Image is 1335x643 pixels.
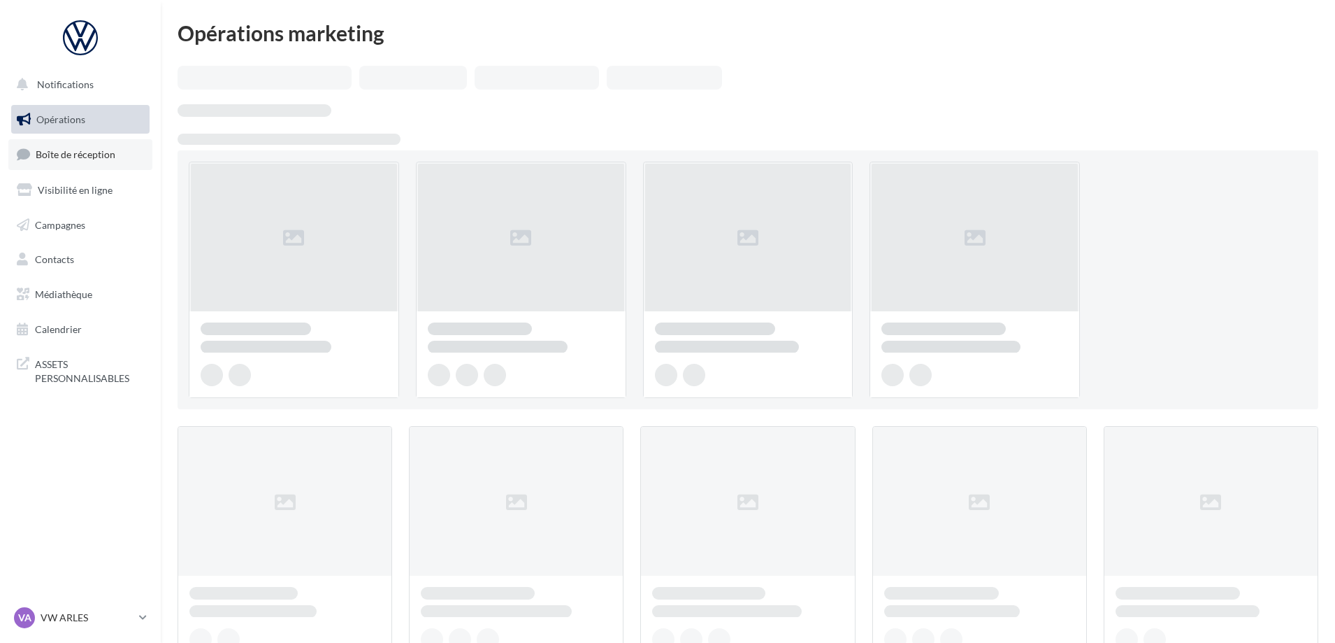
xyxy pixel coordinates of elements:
button: Notifications [8,70,147,99]
a: VA VW ARLES [11,605,150,631]
span: Calendrier [35,323,82,335]
a: Visibilité en ligne [8,176,152,205]
a: Contacts [8,245,152,274]
span: Contacts [35,253,74,265]
span: Boîte de réception [36,148,115,160]
a: Opérations [8,105,152,134]
span: Médiathèque [35,288,92,300]
span: ASSETS PERSONNALISABLES [35,355,144,385]
span: Opérations [36,113,85,125]
span: Visibilité en ligne [38,184,113,196]
p: VW ARLES [41,611,133,625]
span: VA [18,611,31,625]
a: ASSETS PERSONNALISABLES [8,349,152,390]
a: Boîte de réception [8,139,152,169]
span: Notifications [37,78,94,90]
a: Campagnes [8,211,152,240]
a: Médiathèque [8,280,152,309]
a: Calendrier [8,315,152,344]
div: Opérations marketing [178,22,1318,43]
span: Campagnes [35,218,85,230]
